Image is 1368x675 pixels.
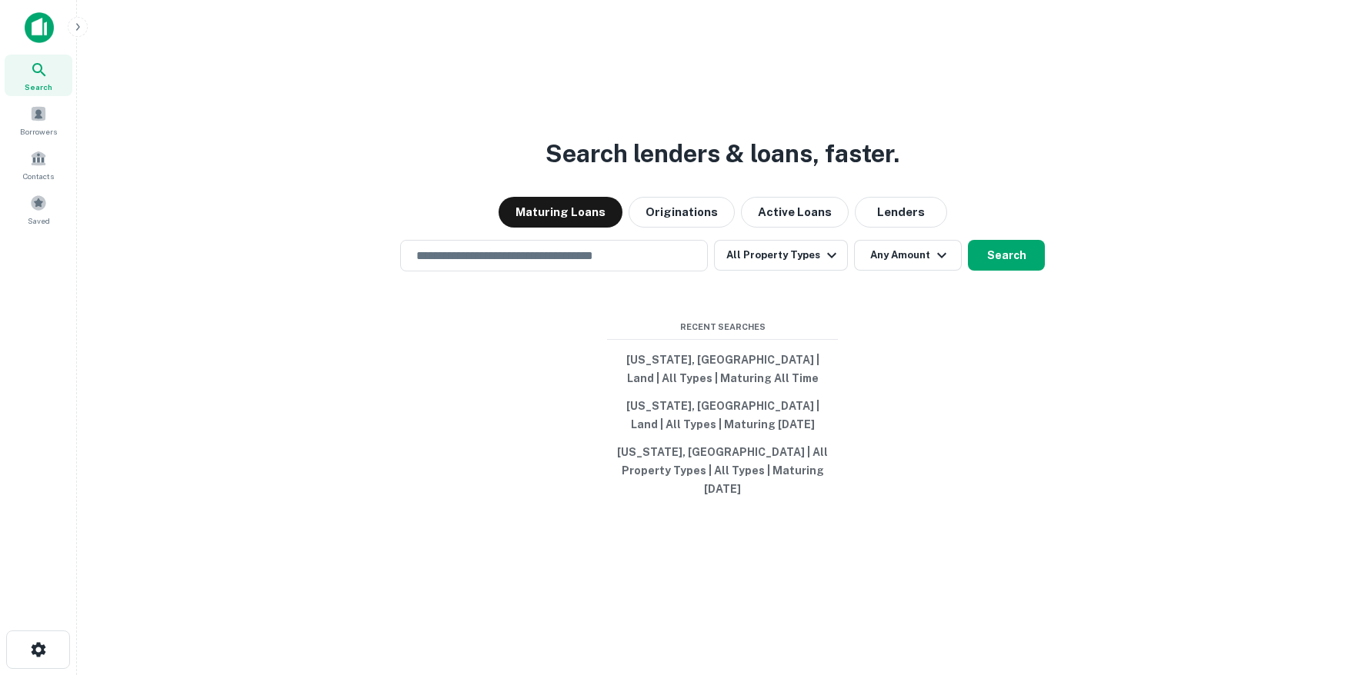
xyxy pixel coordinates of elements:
button: Any Amount [854,240,962,271]
a: Saved [5,188,72,230]
img: capitalize-icon.png [25,12,54,43]
a: Borrowers [5,99,72,141]
a: Contacts [5,144,72,185]
span: Borrowers [20,125,57,138]
h3: Search lenders & loans, faster. [546,135,899,172]
span: Saved [28,214,50,227]
button: [US_STATE], [GEOGRAPHIC_DATA] | Land | All Types | Maturing All Time [607,346,838,392]
iframe: Chat Widget [1291,552,1368,626]
button: Search [968,240,1045,271]
button: Originations [629,197,735,228]
span: Search [25,81,52,93]
button: Lenders [855,197,947,228]
button: Maturing Loans [499,197,622,228]
span: Recent Searches [607,321,838,334]
span: Contacts [23,170,54,182]
button: [US_STATE], [GEOGRAPHIC_DATA] | All Property Types | All Types | Maturing [DATE] [607,438,838,503]
a: Search [5,55,72,96]
button: Active Loans [741,197,849,228]
button: All Property Types [714,240,848,271]
button: [US_STATE], [GEOGRAPHIC_DATA] | Land | All Types | Maturing [DATE] [607,392,838,438]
